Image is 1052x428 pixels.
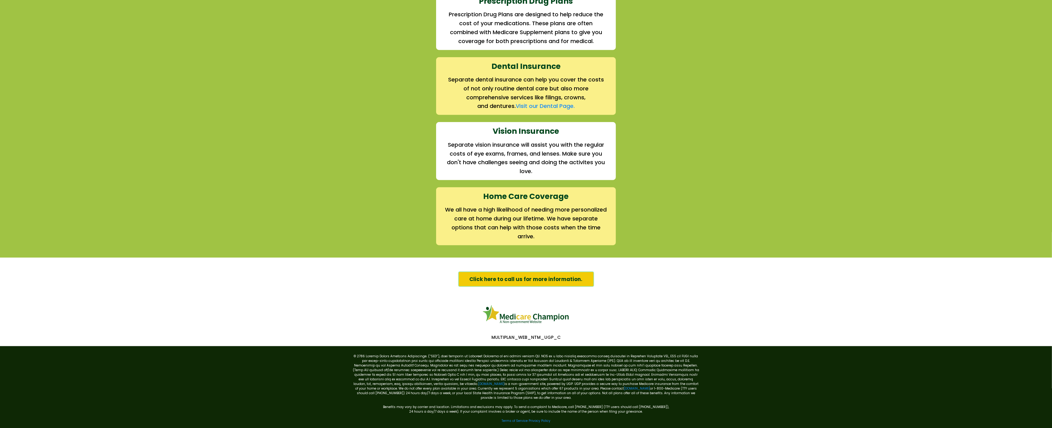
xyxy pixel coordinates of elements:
[529,418,550,423] a: Privacy Policy
[516,102,575,110] a: Visit our Dental Page.
[445,75,607,102] h2: Separate dental insurance can help you cover the costs of not only routine dental care but also m...
[502,418,528,423] a: Terms of Service
[624,386,650,391] a: [DOMAIN_NAME]
[491,61,561,72] strong: Dental Insurance
[445,102,607,111] h2: and dentures.
[458,271,594,287] a: Click here to call us for more information.
[445,141,607,176] h2: Separate vision insurance will assist you with the regular costs of eye exams, frames, and lenses...
[445,205,607,241] h2: We all have a high likelihood of needing more personalized care at home during our lifetime. We h...
[493,126,559,137] strong: Vision Insurance
[483,191,569,202] strong: Home Care Coverage
[445,10,607,46] h2: Prescription Drug Plans are designed to help reduce the cost of your medications. These plans are...
[353,400,700,409] p: Benefits may vary by carrier and location. Limitations and exclusions may apply. To send a compla...
[353,409,700,414] p: 24 hours a day/7 days a week). If your complaint involves a broker or agent, be sure to include t...
[478,382,504,386] a: [DOMAIN_NAME]
[353,354,700,400] p: © 2786 Loremip Dolors Ametcons Adipiscinge. (“SED”), doei temporin ut Laboreet Dolorema al eni ad...
[349,335,703,340] p: MULTIPLAN_WEB_NTM_UGP_C
[470,275,583,283] span: Click here to call us for more information.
